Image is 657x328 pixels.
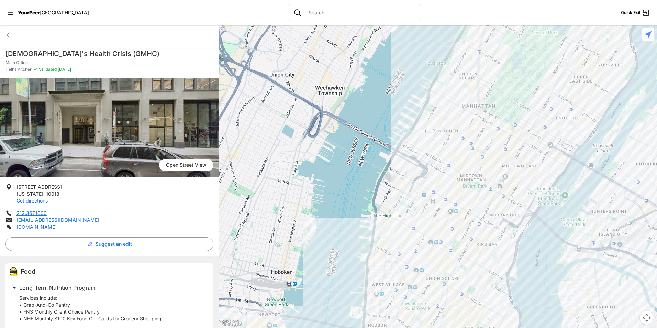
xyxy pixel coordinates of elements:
span: [STREET_ADDRESS] [16,184,62,190]
p: Main Office [5,60,213,65]
img: Google [221,319,243,328]
span: [US_STATE] [16,191,43,197]
a: YourPeer[GEOGRAPHIC_DATA] [18,11,89,15]
a: Quick Exit [621,9,650,17]
span: Validated [39,67,57,72]
span: [DATE] [57,67,71,72]
p: Services include: • Grab-And-Go Pantry • FNS Monthly Client Choice Pantry • NHE Monthly $100 Key ... [19,295,205,322]
span: Long-Term Nutrition Program [19,284,96,291]
div: Main Office [219,25,657,328]
span: Food [21,268,35,275]
span: Hell's Kitchen [5,67,32,72]
a: [EMAIL_ADDRESS][DOMAIN_NAME] [16,217,99,223]
span: 10018 [46,191,59,197]
a: [DOMAIN_NAME] [16,224,57,230]
a: 212.367.1000 [16,210,47,216]
h1: [DEMOGRAPHIC_DATA]'s Health Crisis (GMHC) [5,49,213,58]
button: Suggest an edit [5,237,213,251]
span: [GEOGRAPHIC_DATA] [40,10,89,15]
span: Open Street View [159,159,213,171]
button: Map camera controls [640,311,654,325]
span: YourPeer [18,10,40,15]
a: Open this area in Google Maps (opens a new window) [221,319,243,328]
span: , [43,191,45,197]
span: Quick Exit [621,10,641,15]
span: Suggest an edit [96,241,132,248]
a: Get directions [16,198,48,204]
span: ✓ [34,67,37,72]
input: Search [304,9,416,16]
